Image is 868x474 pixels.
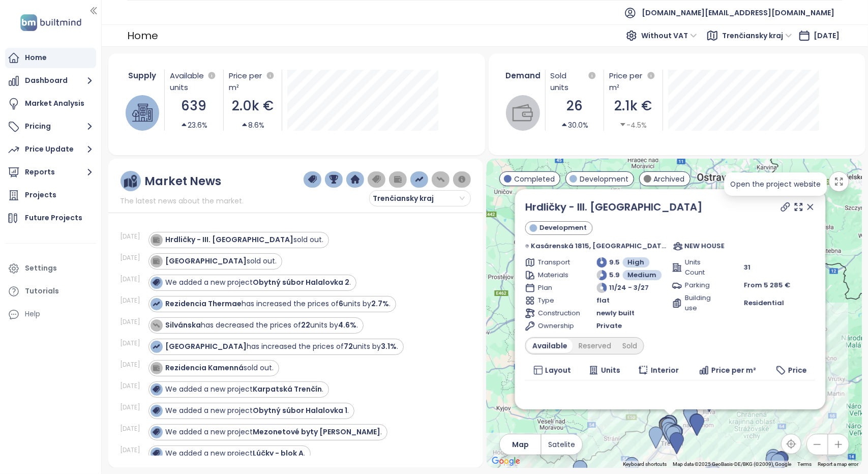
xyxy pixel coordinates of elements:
[627,270,656,280] span: Medium
[373,191,465,206] span: Trenčiansky kraj
[623,461,667,468] button: Keyboard shortcuts
[166,299,242,309] strong: Rezidencia Thermae
[596,321,622,331] span: Private
[229,96,277,116] div: 2.0k €
[181,120,207,131] div: 23.6%
[166,320,201,330] strong: Silvánska
[548,439,575,450] span: Satelite
[513,103,533,123] img: wallet
[551,70,599,93] div: Sold units
[253,384,322,394] strong: Karpatská Trenčín
[5,94,96,114] a: Market Analysis
[627,257,644,268] span: High
[253,405,348,416] strong: Obytný súbor Halalovka 1
[561,120,588,131] div: 30.0%
[153,321,160,329] img: icon
[537,321,573,331] span: Ownership
[166,234,324,245] div: sold out.
[601,365,620,376] span: Units
[166,256,277,266] div: sold out.
[181,121,188,128] span: caret-up
[166,405,349,416] div: We added a new project .
[619,120,647,131] div: -4.5%
[330,175,339,184] img: trophy-dark-blue.png
[415,175,424,184] img: price-increases.png
[25,262,57,275] div: Settings
[744,298,784,308] span: Residential
[489,455,523,468] a: Open this area in Google Maps (opens a new window)
[596,295,610,306] span: flat
[308,175,317,184] img: price-tag-dark-blue.png
[540,223,587,233] span: Development
[711,365,756,376] span: Price per m²
[814,31,840,41] span: [DATE]
[126,70,160,81] div: Supply
[153,236,160,243] img: icon
[458,175,467,184] img: information-circle.png
[121,253,146,262] div: [DATE]
[537,270,573,280] span: Materials
[372,299,390,309] strong: 2.7%
[436,175,445,184] img: price-decreases.png
[166,299,391,309] div: has increased the prices of units by .
[609,96,657,116] div: 2.1k €
[166,234,294,245] strong: Hrdličky - III. [GEOGRAPHIC_DATA]
[5,162,96,183] button: Reports
[798,461,812,467] a: Terms (opens in new tab)
[153,343,160,350] img: icon
[166,363,274,373] div: sold out.
[530,241,667,251] span: Kasárenská 1815, [GEOGRAPHIC_DATA], 911 05 [GEOGRAPHIC_DATA], [GEOGRAPHIC_DATA]
[166,256,247,266] strong: [GEOGRAPHIC_DATA]
[744,262,751,273] span: 31
[619,121,626,128] span: caret-down
[526,339,573,353] div: Available
[25,212,82,224] div: Future Projects
[788,365,807,376] span: Price
[641,28,697,43] span: Without VAT
[253,277,350,287] strong: Obytný súbor Halalovka 2
[121,317,146,327] div: [DATE]
[372,175,381,184] img: price-tag-grey.png
[818,461,859,467] a: Report a map error
[241,121,248,128] span: caret-up
[25,189,56,201] div: Projects
[25,143,74,156] div: Price Update
[609,257,620,268] span: 9.5
[5,281,96,302] a: Tutorials
[525,200,702,214] a: Hrdličky - III. [GEOGRAPHIC_DATA]
[5,139,96,160] button: Price Update
[609,283,649,293] span: 11/24 - 3/27
[5,258,96,279] a: Settings
[229,70,265,93] div: Price per m²
[17,12,84,33] img: logo
[512,439,529,450] span: Map
[5,71,96,91] button: Dashboard
[537,308,573,318] span: Construction
[616,339,642,353] div: Sold
[506,70,540,81] div: Demand
[166,427,382,437] div: We added a new project .
[684,241,724,251] span: NEW HOUSE
[153,386,160,393] img: icon
[542,434,582,455] button: Satelite
[500,434,541,455] button: Map
[121,360,146,369] div: [DATE]
[153,450,160,457] img: icon
[545,365,571,376] span: Layout
[381,341,397,351] strong: 3.1%
[537,283,573,293] span: Plan
[241,120,264,131] div: 8.6%
[5,185,96,205] a: Projects
[394,175,403,184] img: wallet-dark-grey.png
[121,424,146,433] div: [DATE]
[685,280,721,290] span: Parking
[25,285,59,298] div: Tutorials
[514,173,555,185] span: Completed
[166,341,247,351] strong: [GEOGRAPHIC_DATA]
[302,320,311,330] strong: 22
[253,448,304,458] strong: Lúčky - blok A
[537,257,573,268] span: Transport
[5,116,96,137] button: Pricing
[121,296,146,305] div: [DATE]
[351,175,360,184] img: home-dark-blue.png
